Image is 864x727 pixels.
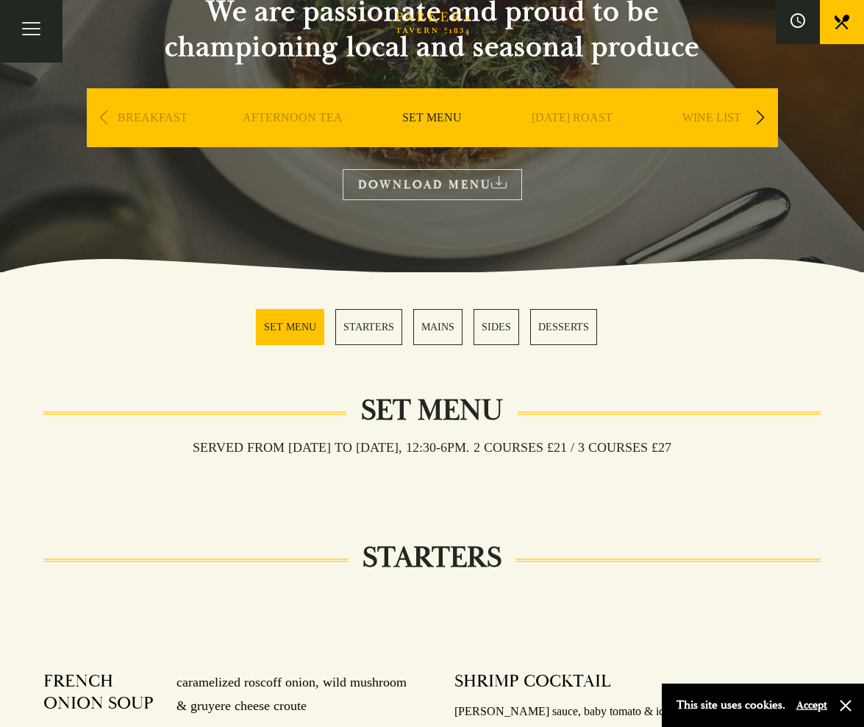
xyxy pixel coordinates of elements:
p: This site uses cookies. [676,695,785,716]
a: WINE LIST [682,110,741,169]
a: [DATE] ROAST [532,110,613,169]
p: [PERSON_NAME] sauce, baby tomato & iceberg lettuce [454,701,821,723]
h2: Set Menu [346,393,518,428]
p: caramelized roscoff onion, wild mushroom & gruyere cheese croute [162,670,410,718]
a: DOWNLOAD MENU [343,169,522,199]
a: 3 / 5 [413,309,463,345]
h4: FRENCH ONION SOUP [43,670,162,718]
div: 2 / 9 [226,88,359,191]
a: 4 / 5 [474,309,519,345]
a: BREAKFAST [118,110,188,169]
div: Previous slide [94,102,114,134]
button: Close and accept [838,698,853,713]
div: 1 / 9 [87,88,219,191]
button: Accept [796,698,827,712]
a: SET MENU [402,110,462,169]
div: 5 / 9 [646,88,778,191]
a: 1 / 5 [256,309,324,345]
a: 2 / 5 [335,309,402,345]
div: Next slide [751,102,771,134]
div: 3 / 9 [366,88,499,191]
h3: Served from [DATE] to [DATE], 12:30-6pm. 2 COURSES £21 / 3 COURSES £27 [178,439,686,455]
h2: STARTERS [348,540,516,575]
a: 5 / 5 [530,309,597,345]
a: AFTERNOON TEA [243,110,343,169]
div: 4 / 9 [506,88,638,191]
h4: SHRIMP COCKTAIL [454,670,611,692]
